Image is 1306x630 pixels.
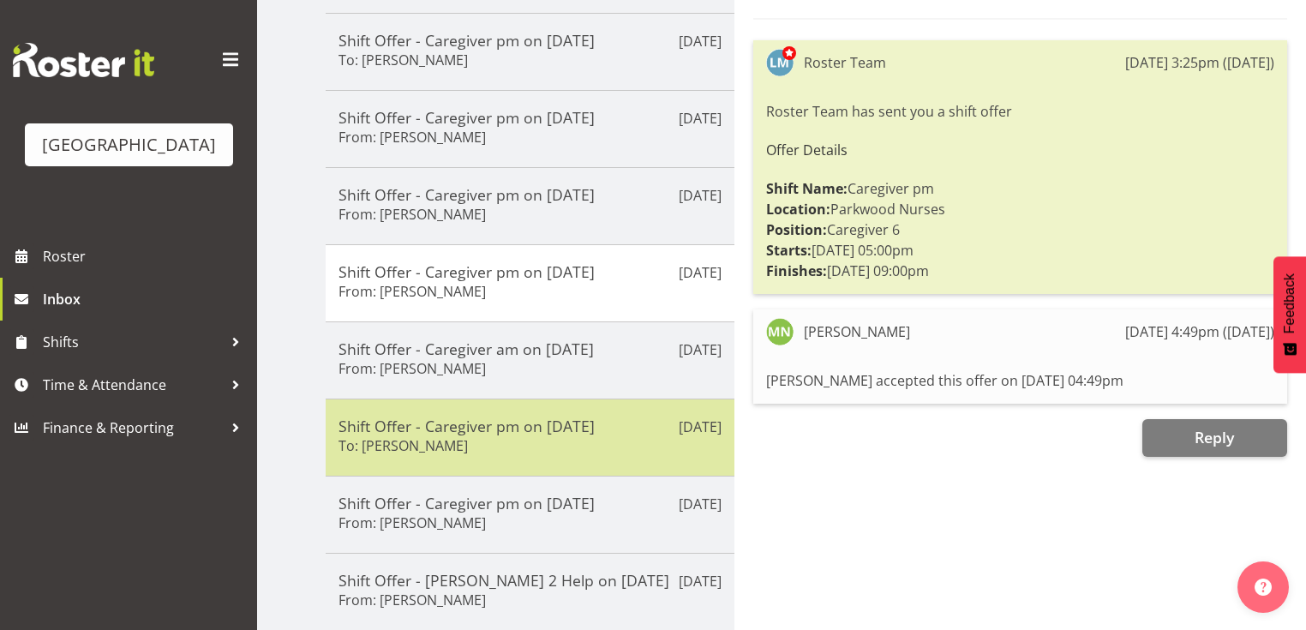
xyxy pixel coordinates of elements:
h6: From: [PERSON_NAME] [338,514,486,531]
h5: Shift Offer - Caregiver pm on [DATE] [338,262,722,281]
div: [GEOGRAPHIC_DATA] [42,132,216,158]
h6: From: [PERSON_NAME] [338,206,486,223]
h6: From: [PERSON_NAME] [338,283,486,300]
span: Feedback [1282,273,1297,333]
div: [PERSON_NAME] accepted this offer on [DATE] 04:49pm [766,366,1274,395]
h5: Shift Offer - Caregiver pm on [DATE] [338,31,722,50]
h5: Shift Offer - Caregiver am on [DATE] [338,339,722,358]
span: Finance & Reporting [43,415,223,441]
h6: From: [PERSON_NAME] [338,591,486,609]
strong: Location: [766,200,830,219]
p: [DATE] [679,262,722,283]
h5: Shift Offer - [PERSON_NAME] 2 Help on [DATE] [338,571,722,590]
strong: Shift Name: [766,179,848,198]
div: Roster Team [804,52,886,73]
img: Rosterit website logo [13,43,154,77]
div: Roster Team has sent you a shift offer Caregiver pm Parkwood Nurses Caregiver 6 [DATE] 05:00pm [D... [766,97,1274,285]
p: [DATE] [679,31,722,51]
h6: From: [PERSON_NAME] [338,129,486,146]
p: [DATE] [679,108,722,129]
h6: Offer Details [766,142,1274,158]
h5: Shift Offer - Caregiver pm on [DATE] [338,417,722,435]
h5: Shift Offer - Caregiver pm on [DATE] [338,494,722,513]
strong: Finishes: [766,261,827,280]
span: Roster [43,243,249,269]
h6: To: [PERSON_NAME] [338,437,468,454]
img: lesley-mckenzie127.jpg [766,49,794,76]
p: [DATE] [679,494,722,514]
h6: From: [PERSON_NAME] [338,360,486,377]
h5: Shift Offer - Caregiver pm on [DATE] [338,185,722,204]
img: maricon-nillo10859.jpg [766,318,794,345]
p: [DATE] [679,185,722,206]
span: Reply [1195,427,1234,447]
span: Time & Attendance [43,372,223,398]
p: [DATE] [679,571,722,591]
h5: Shift Offer - Caregiver pm on [DATE] [338,108,722,127]
span: Inbox [43,286,249,312]
strong: Position: [766,220,827,239]
div: [PERSON_NAME] [804,321,910,342]
span: Shifts [43,329,223,355]
strong: Starts: [766,241,812,260]
div: [DATE] 3:25pm ([DATE]) [1125,52,1274,73]
p: [DATE] [679,417,722,437]
div: [DATE] 4:49pm ([DATE]) [1125,321,1274,342]
img: help-xxl-2.png [1255,579,1272,596]
h6: To: [PERSON_NAME] [338,51,468,69]
button: Reply [1142,419,1287,457]
p: [DATE] [679,339,722,360]
button: Feedback - Show survey [1273,256,1306,373]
